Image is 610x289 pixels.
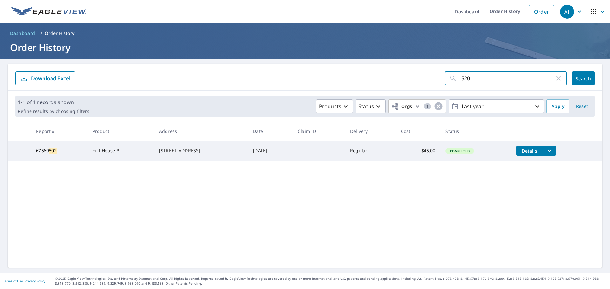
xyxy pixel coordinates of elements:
button: filesDropdownBtn-67569502 [543,146,556,156]
button: Status [356,99,386,113]
button: detailsBtn-67569502 [516,146,543,156]
div: [STREET_ADDRESS] [159,148,243,154]
td: Regular [345,141,396,161]
img: EV Logo [11,7,86,16]
input: Address, Report #, Claim ID, etc. [461,69,555,87]
a: Privacy Policy [25,279,45,283]
p: 1-1 of 1 records shown [18,98,89,106]
p: Products [319,102,341,110]
span: Reset [574,102,590,110]
a: Order [529,5,554,18]
td: [DATE] [248,141,293,161]
th: Product [87,122,154,141]
td: $45.00 [396,141,441,161]
li: / [40,30,42,37]
button: Download Excel [15,71,75,85]
th: Date [248,122,293,141]
h1: Order History [8,41,602,54]
span: Dashboard [10,30,35,36]
button: Reset [572,99,592,113]
button: Orgs1 [388,99,446,113]
p: Order History [45,30,75,36]
nav: breadcrumb [8,28,602,38]
th: Claim ID [293,122,345,141]
div: AT [560,5,574,19]
th: Delivery [345,122,396,141]
p: Status [358,102,374,110]
button: Products [316,99,353,113]
button: Apply [546,99,569,113]
p: Refine results by choosing filters [18,108,89,114]
a: Dashboard [8,28,38,38]
th: Address [154,122,248,141]
span: Apply [552,102,564,110]
mark: 502 [49,148,57,154]
p: Last year [459,101,533,112]
a: Terms of Use [3,279,23,283]
p: | [3,279,45,283]
span: 1 [424,104,431,108]
th: Report # [31,122,87,141]
td: 67569 [31,141,87,161]
p: Download Excel [31,75,70,82]
p: © 2025 Eagle View Technologies, Inc. and Pictometry International Corp. All Rights Reserved. Repo... [55,276,607,286]
span: Search [577,76,590,82]
span: Completed [446,149,473,153]
th: Status [440,122,511,141]
th: Cost [396,122,441,141]
button: Last year [449,99,544,113]
span: Details [520,148,539,154]
td: Full House™ [87,141,154,161]
span: Orgs [391,102,412,110]
button: Search [572,71,595,85]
